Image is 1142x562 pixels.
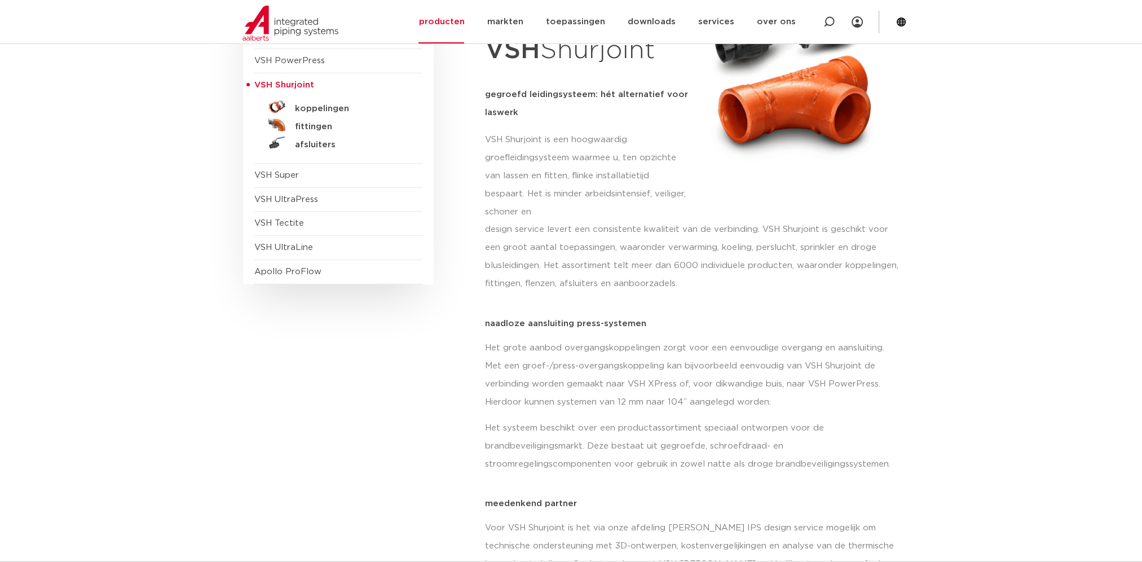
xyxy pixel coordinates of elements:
h5: afsluiters [295,140,407,150]
a: VSH Tectite [254,219,304,227]
p: meedenkend partner [485,499,900,508]
a: VSH UltraPress [254,195,318,204]
a: afsluiters [254,134,422,152]
p: naadloze aansluiting press-systemen [485,319,900,328]
a: fittingen [254,116,422,134]
p: design service levert een consistente kwaliteit van de verbinding. VSH Shurjoint is geschikt voor... [485,221,900,293]
span: VSH Shurjoint [254,81,314,89]
a: VSH PowerPress [254,56,325,65]
h1: Shurjoint [485,29,689,72]
p: Het systeem beschikt over een productassortiment speciaal ontworpen voor de brandbeveiligingsmark... [485,419,900,473]
p: Het grote aanbod overgangskoppelingen zorgt voor een eenvoudige overgang en aansluiting. Met een ... [485,339,900,411]
p: VSH Shurjoint is een hoogwaardig groefleidingsysteem waarmee u, ten opzichte van lassen en fitten... [485,131,689,221]
h5: fittingen [295,122,407,132]
h5: gegroefd leidingsysteem: hét alternatief voor laswerk [485,86,689,122]
a: Apollo ProFlow [254,267,321,276]
a: VSH Super [254,171,299,179]
a: koppelingen [254,98,422,116]
a: VSH UltraLine [254,243,313,252]
strong: VSH [485,37,540,63]
h5: koppelingen [295,104,407,114]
